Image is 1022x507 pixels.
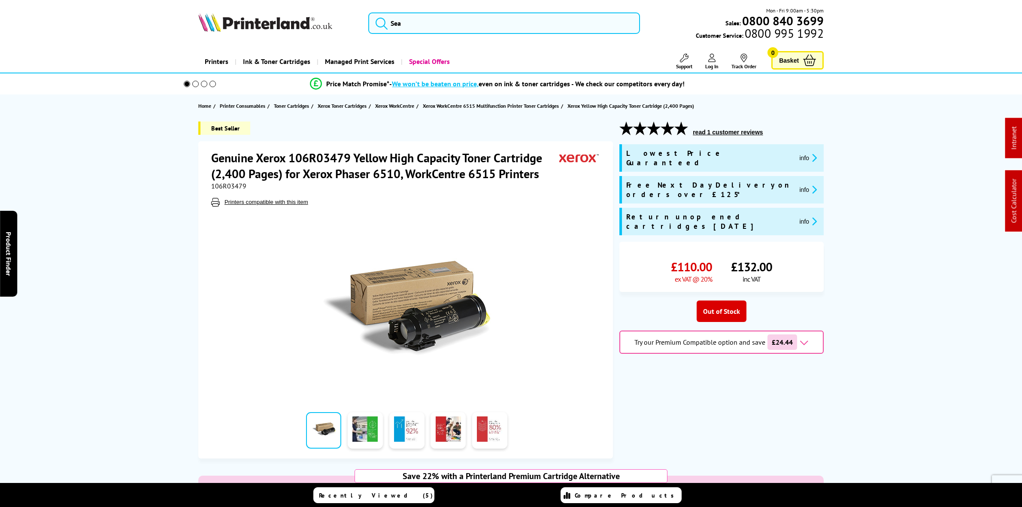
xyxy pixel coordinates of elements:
[767,47,778,58] span: 0
[705,54,719,70] a: Log In
[1010,127,1018,150] a: Intranet
[4,231,13,276] span: Product Finder
[368,12,640,34] input: Sea
[634,338,765,346] span: Try our Premium Compatible option and save
[696,29,824,39] span: Customer Service:
[676,54,692,70] a: Support
[211,182,246,190] span: 106R03479
[198,13,332,32] img: Printerland Logo
[375,101,414,110] span: Xerox WorkCentre
[766,6,824,15] span: Mon - Fri 9:00am - 5:30pm
[319,492,433,499] span: Recently Viewed (5)
[318,101,367,110] span: Xerox Toner Cartridges
[626,180,792,199] span: Free Next Day Delivery on orders over £125*
[1010,179,1018,223] a: Cost Calculator
[198,121,250,135] span: Best Seller
[222,198,311,206] button: Printers compatible with this item
[243,51,310,73] span: Ink & Toner Cartridges
[313,487,434,503] a: Recently Viewed (5)
[198,51,235,73] a: Printers
[423,101,561,110] a: Xerox WorkCentre 6515 Multifunction Printer Toner Cartridges
[626,212,792,231] span: Return unopened cartridges [DATE]
[675,275,712,283] span: ex VAT @ 20%
[355,469,667,483] div: Save 22% with a Printerland Premium Cartridge Alternative
[743,29,824,37] span: 0800 995 1992
[561,487,682,503] a: Compare Products
[797,153,820,163] button: promo-description
[697,301,746,322] div: Out of Stock
[211,150,559,182] h1: Genuine Xerox 106R03479 Yellow High Capacity Toner Cartridge (2,400 Pages) for Xerox Phaser 6510,...
[767,334,797,350] span: £24.44
[220,101,267,110] a: Printer Consumables
[318,101,369,110] a: Xerox Toner Cartridges
[401,51,456,73] a: Special Offers
[198,13,358,33] a: Printerland Logo
[567,103,694,109] span: Xerox Yellow High Capacity Toner Cartridge (2,400 Pages)
[274,101,309,110] span: Toner Cartridges
[771,51,824,70] a: Basket 0
[671,259,712,275] span: £110.00
[779,55,799,66] span: Basket
[731,54,756,70] a: Track Order
[742,13,824,29] b: 0800 840 3699
[575,492,679,499] span: Compare Products
[741,17,824,25] a: 0800 840 3699
[172,76,823,91] li: modal_Promise
[235,51,317,73] a: Ink & Toner Cartridges
[392,79,479,88] span: We won’t be beaten on price,
[797,216,820,226] button: promo-description
[725,19,741,27] span: Sales:
[626,149,792,167] span: Lowest Price Guaranteed
[797,185,820,194] button: promo-description
[389,79,685,88] div: - even on ink & toner cartridges - We check our competitors every day!
[317,51,401,73] a: Managed Print Services
[326,79,389,88] span: Price Match Promise*
[676,63,692,70] span: Support
[423,101,559,110] span: Xerox WorkCentre 6515 Multifunction Printer Toner Cartridges
[690,128,765,136] button: read 1 customer reviews
[559,150,599,166] img: Xerox
[731,259,772,275] span: £132.00
[323,224,491,392] img: Xerox 106R03479 Yellow High Capacity Toner Cartridge (2,400 Pages)
[274,101,311,110] a: Toner Cartridges
[198,101,213,110] a: Home
[220,101,265,110] span: Printer Consumables
[705,63,719,70] span: Log In
[198,101,211,110] span: Home
[743,275,761,283] span: inc VAT
[375,101,416,110] a: Xerox WorkCentre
